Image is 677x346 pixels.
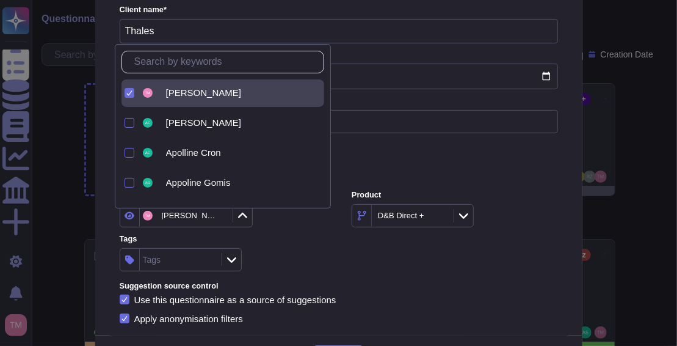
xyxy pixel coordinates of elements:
[120,97,558,105] label: Deal value
[120,6,558,14] label: Client name
[140,79,324,107] div: Thomas Minet
[120,64,558,89] input: Due date
[352,191,557,199] label: Product
[120,235,325,243] label: Tags
[140,116,161,130] div: Anne-Sophie Choqueuse
[162,212,218,219] div: [PERSON_NAME]
[166,117,241,128] span: [PERSON_NAME]
[134,295,336,304] div: Use this questionnaire as a source of suggestions
[140,175,161,190] div: Appoline Gomis
[120,110,558,133] input: Enter the amount
[166,177,319,188] div: Appoline Gomis
[120,282,558,290] label: Suggestion source control
[166,117,319,128] div: Anne-Sophie Choqueuse
[140,86,161,100] div: Thomas Minet
[140,145,161,160] div: Apolline Cron
[143,211,153,221] img: user
[143,88,153,98] img: user
[140,109,324,137] div: Anne-Sophie Choqueuse
[143,148,153,158] img: user
[120,19,558,43] input: Enter company name of the client
[378,212,424,219] div: D&B Direct +
[140,139,324,167] div: Apolline Cron
[140,199,324,227] div: Astrid Schiano
[120,51,558,59] label: Due date
[143,178,153,188] img: user
[128,51,324,73] input: Search by keywords
[166,147,221,158] span: Apolline Cron
[143,256,161,264] div: Tags
[166,87,241,98] span: [PERSON_NAME]
[140,169,324,197] div: Appoline Gomis
[143,118,153,128] img: user
[120,144,558,152] label: Language
[166,147,319,158] div: Apolline Cron
[134,314,245,323] div: Apply anonymisation filters
[166,87,319,98] div: Thomas Minet
[166,177,231,188] span: Appoline Gomis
